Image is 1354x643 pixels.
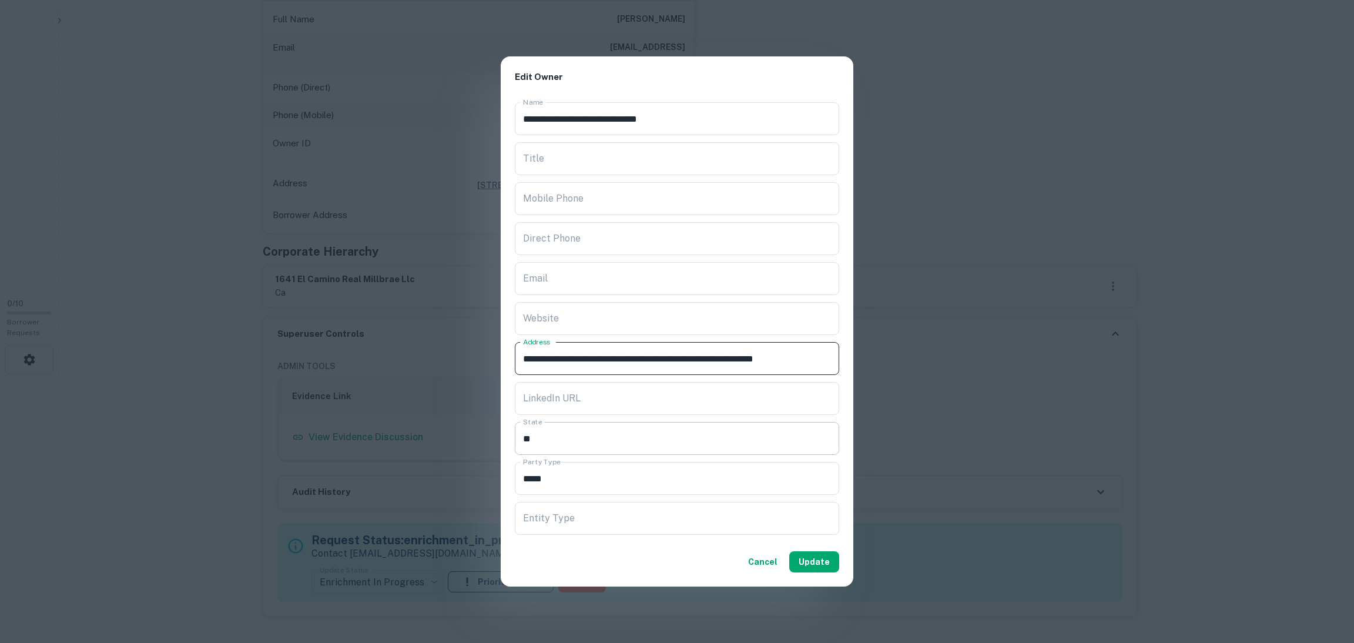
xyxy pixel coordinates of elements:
[523,417,542,427] label: State
[743,551,782,572] button: Cancel
[789,551,839,572] button: Update
[523,97,543,107] label: Name
[523,457,561,467] label: Party Type
[523,337,550,347] label: Address
[501,56,853,98] h2: Edit Owner
[1295,549,1354,605] iframe: Chat Widget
